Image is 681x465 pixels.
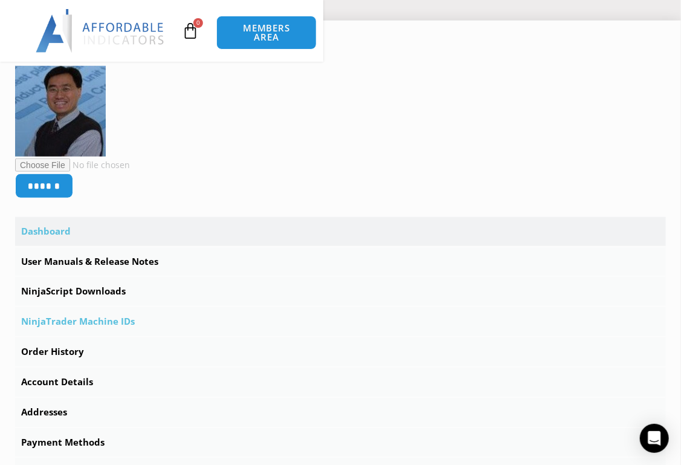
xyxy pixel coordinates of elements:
a: NinjaScript Downloads [15,277,666,306]
img: f1346f78e1056ed2b91f178d57d712615d321fdffe8a50094914484cdf0f4246 [15,66,106,157]
a: Order History [15,337,666,366]
a: 0 [164,13,217,48]
a: Dashboard [15,217,666,246]
a: Payment Methods [15,428,666,457]
span: 0 [193,18,203,28]
span: MEMBERS AREA [229,24,304,42]
a: User Manuals & Release Notes [15,247,666,276]
a: MEMBERS AREA [216,16,317,50]
a: Addresses [15,398,666,427]
img: LogoAI | Affordable Indicators – NinjaTrader [36,9,166,53]
a: NinjaTrader Machine IDs [15,307,666,336]
a: Account Details [15,368,666,397]
div: Open Intercom Messenger [640,424,669,453]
